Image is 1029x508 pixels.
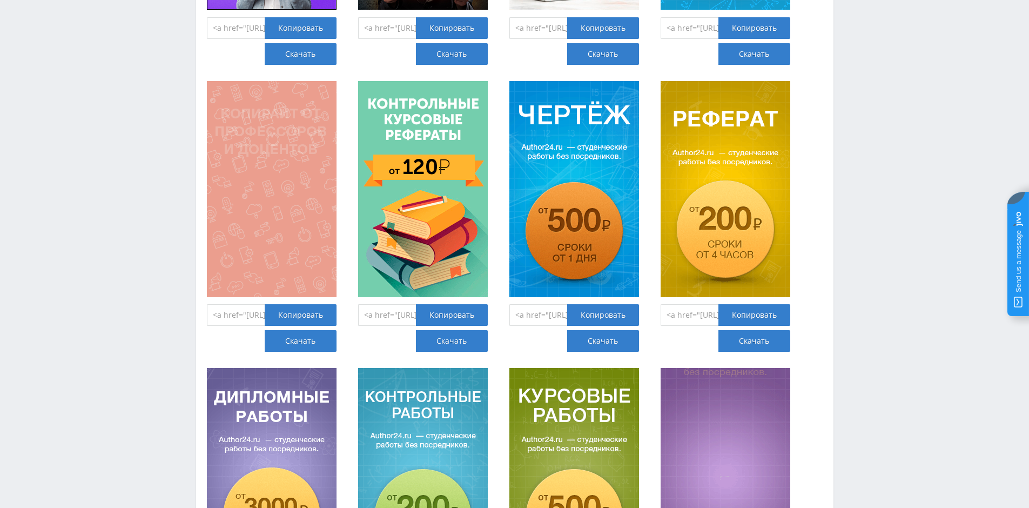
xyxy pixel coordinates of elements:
div: Копировать [265,17,337,39]
a: Скачать [567,330,639,352]
a: Скачать [416,330,488,352]
div: Копировать [567,17,639,39]
a: Скачать [265,43,337,65]
div: Копировать [718,17,790,39]
div: Копировать [416,304,488,326]
a: Скачать [718,330,790,352]
a: Скачать [567,43,639,65]
img: Динамический баннер 240х400 ведущий на страницу заказа чертежа. [509,81,639,297]
div: Копировать [416,17,488,39]
div: Копировать [265,304,337,326]
a: Скачать [416,43,488,65]
a: Скачать [718,43,790,65]
div: Копировать [567,304,639,326]
div: Копировать [718,304,790,326]
a: Скачать [265,330,337,352]
img: Динамический баннер 240х400 ведущий на страницу заказа рефератов. [661,81,790,297]
img: Баннер 240х400 ведущий на главную страницу сервиса. [358,81,488,297]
